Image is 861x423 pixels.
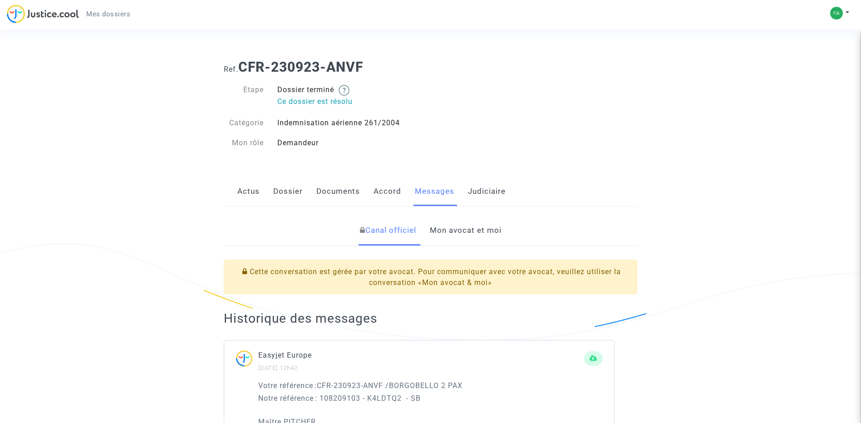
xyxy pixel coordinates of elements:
p: Easyjet Europe [258,349,584,361]
img: ... [236,349,258,373]
a: Mon avocat et moi [430,216,502,246]
img: 00e089ca41edda03b62ccf725f2bbf51 [830,7,843,20]
div: Etape [217,84,271,108]
h2: Historique des messages [224,310,637,326]
a: Mes dossiers [79,7,138,21]
a: Accord [374,177,401,207]
div: Indemnisation aérienne 261/2004 [271,118,431,128]
p: Ce dossier est résolu [277,96,424,107]
div: Mon rôle [217,138,271,148]
img: help.svg [339,85,349,96]
p: Notre référence : 108209103 - K4LDTQ2 - SB [258,393,603,404]
div: Demandeur [271,138,431,148]
small: [DATE] 12h42 [258,364,298,371]
div: Cette conversation est gérée par votre avocat. Pour communiquer avec votre avocat, veuillez utili... [224,260,637,294]
a: Actus [237,177,260,207]
p: Votre référence :CFR-230923-ANVF /BORGOBELLO 2 PAX [258,380,603,391]
a: Dossier [273,177,303,207]
b: CFR-230923-ANVF [238,59,363,75]
span: Mes dossiers [86,10,130,18]
a: Canal officiel [360,216,416,246]
a: Documents [316,177,360,207]
a: Messages [415,177,454,207]
span: Ref. [224,65,238,74]
div: Dossier terminé [271,84,431,108]
div: Catégorie [217,118,271,128]
a: Judiciaire [468,177,506,207]
img: jc-logo.svg [7,5,79,23]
